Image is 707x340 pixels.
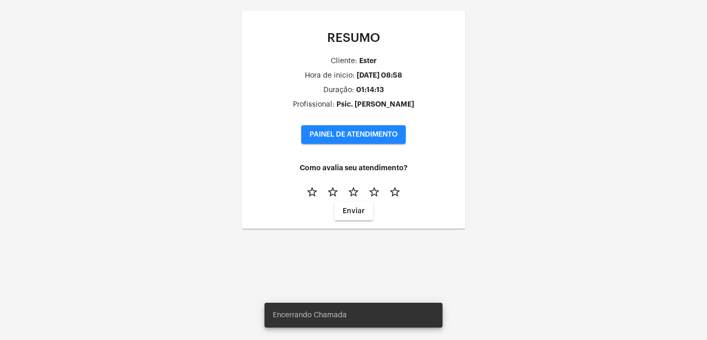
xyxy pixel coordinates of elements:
[389,186,401,198] mat-icon: star_border
[359,57,377,65] div: Ester
[368,186,380,198] mat-icon: star_border
[306,186,318,198] mat-icon: star_border
[323,86,354,94] div: Duração:
[305,72,355,80] div: Hora de inicio:
[327,186,339,198] mat-icon: star_border
[334,202,373,220] button: Enviar
[336,100,414,108] div: Psic. [PERSON_NAME]
[301,125,406,144] button: PAINEL DE ATENDIMENTO
[250,164,457,172] h4: Como avalia seu atendimento?
[331,57,357,65] div: Cliente:
[310,131,397,138] span: PAINEL DE ATENDIMENTO
[273,310,347,320] span: Encerrando Chamada
[357,71,402,79] div: [DATE] 08:58
[347,186,360,198] mat-icon: star_border
[293,101,334,109] div: Profissional:
[356,86,384,94] div: 01:14:13
[250,31,457,45] p: RESUMO
[343,208,365,215] span: Enviar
